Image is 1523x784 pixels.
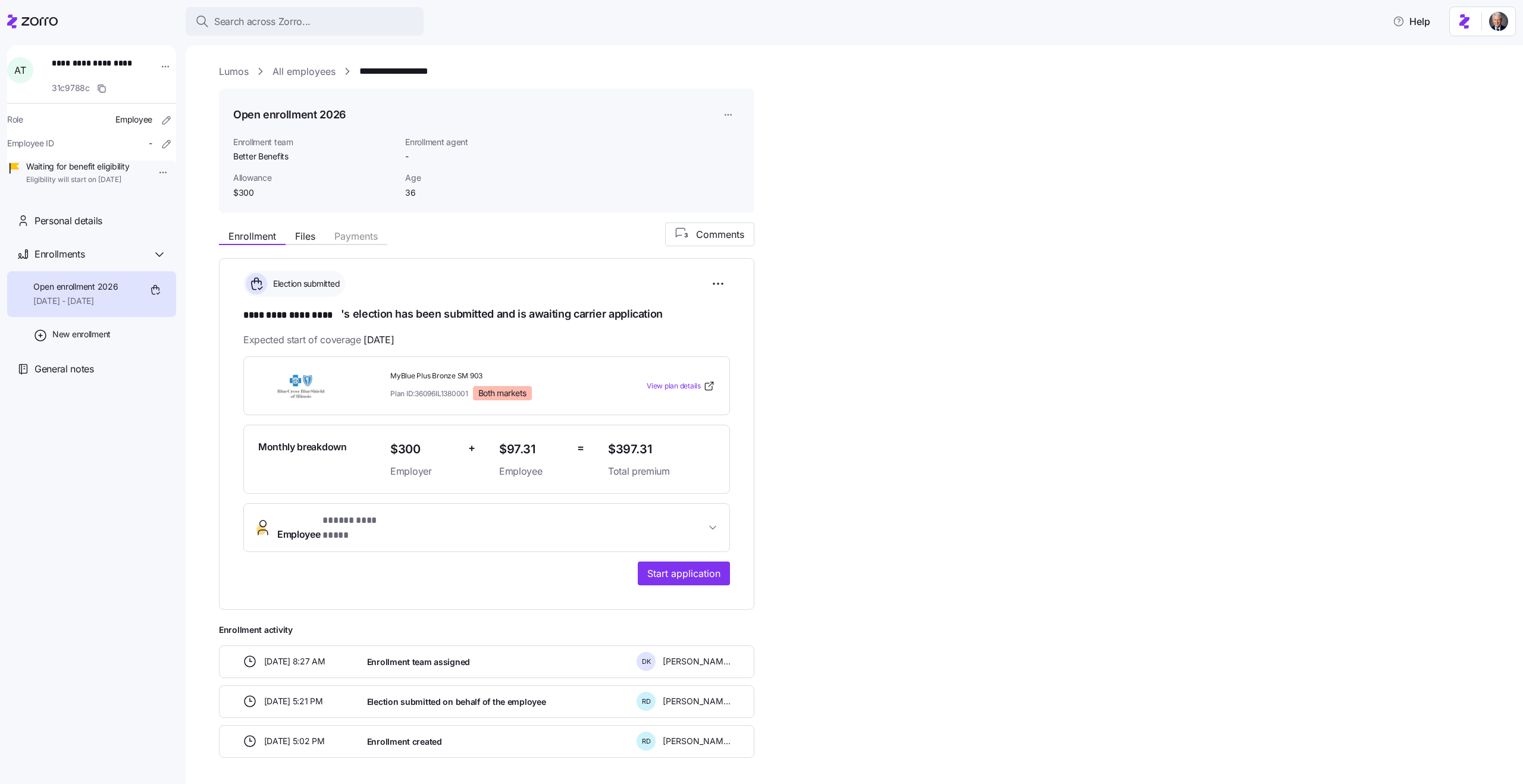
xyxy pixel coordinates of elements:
[642,658,651,665] span: D K
[219,64,249,79] a: Lumos
[258,440,347,454] span: Monthly breakdown
[258,372,344,400] img: Blue Cross and Blue Shield of Illinois
[295,231,315,241] span: Files
[663,695,731,707] span: [PERSON_NAME]
[33,295,118,307] span: [DATE] - [DATE]
[390,388,468,399] span: Plan ID: 36096IL1380001
[1383,10,1440,33] button: Help
[269,278,340,290] span: Election submitted
[638,562,730,585] button: Start application
[115,114,152,126] span: Employee
[272,64,336,79] a: All employees
[35,214,102,228] span: Personal details
[14,65,26,75] span: A T
[405,136,525,148] span: Enrollment agent
[499,464,568,479] span: Employee
[665,222,754,246] button: 3Comments
[608,464,715,479] span: Total premium
[264,656,325,667] span: [DATE] 8:27 AM
[405,172,525,184] span: Age
[390,371,598,381] span: MyBlue Plus Bronze SM 903
[367,656,470,668] span: Enrollment team assigned
[33,281,118,293] span: Open enrollment 2026
[478,388,527,399] span: Both markets
[647,380,715,392] a: View plan details
[367,736,442,748] span: Enrollment created
[243,333,394,347] span: Expected start of coverage
[577,440,584,457] span: =
[390,464,459,479] span: Employer
[233,187,396,199] span: $300
[26,161,129,173] span: Waiting for benefit eligibility
[35,362,94,377] span: General notes
[647,381,701,392] span: View plan details
[186,7,424,36] button: Search across Zorro...
[214,14,311,29] span: Search across Zorro...
[405,187,525,199] span: 36
[663,735,731,747] span: [PERSON_NAME]
[1393,14,1430,29] span: Help
[233,150,396,162] span: Better Benefits
[277,513,402,542] span: Employee
[499,440,568,459] span: $97.31
[219,624,754,636] span: Enrollment activity
[35,247,84,262] span: Enrollments
[696,227,744,242] span: Comments
[684,231,688,239] text: 3
[367,696,546,708] span: Election submitted on behalf of the employee
[52,82,90,94] span: 31c9788c
[1489,12,1508,31] img: 1dcb4e5d-e04d-4770-96a8-8d8f6ece5bdc-1719926415027.jpeg
[7,114,23,126] span: Role
[233,107,346,122] h1: Open enrollment 2026
[243,306,730,323] h1: 's election has been submitted and is awaiting carrier application
[233,172,396,184] span: Allowance
[264,695,323,707] span: [DATE] 5:21 PM
[642,738,651,745] span: R D
[264,735,325,747] span: [DATE] 5:02 PM
[26,175,129,185] span: Eligibility will start on [DATE]
[228,231,276,241] span: Enrollment
[363,333,394,347] span: [DATE]
[663,656,731,667] span: [PERSON_NAME]
[52,328,111,340] span: New enrollment
[405,150,409,162] span: -
[642,698,651,705] span: R D
[390,440,459,459] span: $300
[149,137,152,149] span: -
[468,440,475,457] span: +
[647,566,720,581] span: Start application
[334,231,378,241] span: Payments
[233,136,396,148] span: Enrollment team
[7,137,54,149] span: Employee ID
[608,440,715,459] span: $397.31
